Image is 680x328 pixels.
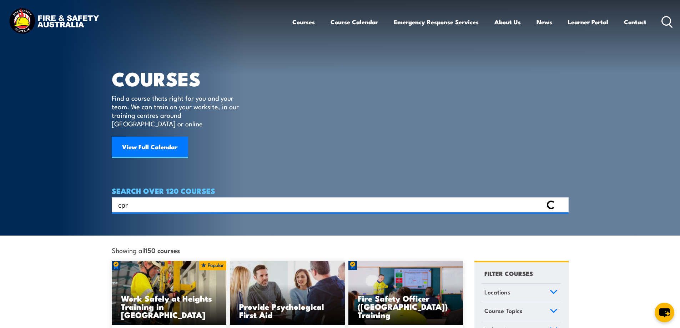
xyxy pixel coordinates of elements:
a: Locations [481,284,561,302]
h3: Fire Safety Officer ([GEOGRAPHIC_DATA]) Training [358,294,454,319]
a: Course Topics [481,302,561,321]
a: View Full Calendar [112,137,188,158]
h1: COURSES [112,70,249,87]
p: Find a course thats right for you and your team. We can train on your worksite, in our training c... [112,94,242,128]
a: Course Calendar [331,12,378,31]
a: Contact [624,12,646,31]
button: chat-button [655,303,674,322]
img: Work Safely at Heights Training (1) [112,261,227,325]
h4: FILTER COURSES [484,268,533,278]
strong: 150 courses [145,245,180,255]
img: Mental Health First Aid Training Course from Fire & Safety Australia [230,261,345,325]
h3: Work Safely at Heights Training in [GEOGRAPHIC_DATA] [121,294,217,319]
a: Emergency Response Services [394,12,479,31]
input: Search input [118,200,543,210]
form: Search form [120,200,544,210]
img: Fire Safety Advisor [348,261,463,325]
a: Provide Psychological First Aid [230,261,345,325]
h3: Provide Psychological First Aid [239,302,336,319]
a: About Us [494,12,521,31]
h4: SEARCH OVER 120 COURSES [112,187,569,195]
span: Locations [484,287,510,297]
a: Learner Portal [568,12,608,31]
a: Work Safely at Heights Training in [GEOGRAPHIC_DATA] [112,261,227,325]
span: Showing all [112,246,180,254]
button: Search magnifier button [556,200,566,210]
span: Course Topics [484,306,523,316]
a: Fire Safety Officer ([GEOGRAPHIC_DATA]) Training [348,261,463,325]
a: News [537,12,552,31]
a: Courses [292,12,315,31]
